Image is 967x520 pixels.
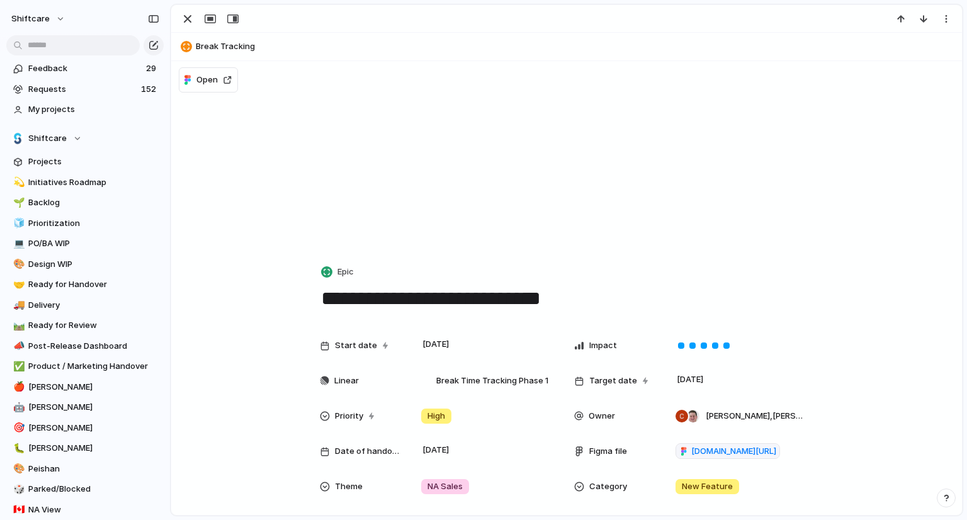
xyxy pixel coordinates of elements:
button: 🤝 [11,278,24,291]
span: Category [589,480,627,493]
button: 🧊 [11,217,24,230]
a: 🤝Ready for Handover [6,275,164,294]
div: 🚚 [13,298,22,312]
div: 🤝 [13,278,22,292]
a: 🎲Parked/Blocked [6,480,164,499]
span: [DATE] [674,372,707,387]
span: Owner [589,410,615,422]
span: Design WIP [28,258,159,271]
span: New Feature [682,480,733,493]
div: 📣 [13,339,22,353]
span: Break Tracking [196,40,956,53]
span: Priority [335,410,363,422]
div: ✅ [13,359,22,374]
span: My projects [28,103,159,116]
span: Projects [28,155,159,168]
span: Post-Release Dashboard [28,340,159,353]
span: shiftcare [11,13,50,25]
button: 🍎 [11,381,24,393]
a: 🚚Delivery [6,296,164,315]
span: [PERSON_NAME] [28,442,159,455]
span: Prioritization [28,217,159,230]
div: 🛤️ [13,319,22,333]
button: 🇨🇦 [11,504,24,516]
span: Ready for Review [28,319,159,332]
span: [PERSON_NAME] [28,422,159,434]
button: 💫 [11,176,24,189]
div: 🧊 [13,216,22,230]
span: [PERSON_NAME] [28,381,159,393]
span: Figma file [589,445,627,458]
div: 🤖 [13,400,22,415]
button: ✅ [11,360,24,373]
button: 💻 [11,237,24,250]
span: Requests [28,83,137,96]
div: 🐛 [13,441,22,456]
button: 🎨 [11,258,24,271]
span: Impact [589,339,617,352]
span: Initiatives Roadmap [28,176,159,189]
span: High [427,410,445,422]
button: 🎯 [11,422,24,434]
button: Open [179,67,238,93]
a: 🛤️Ready for Review [6,316,164,335]
span: NA Sales [427,480,463,493]
span: Product / Marketing Handover [28,360,159,373]
button: 🌱 [11,196,24,209]
span: Shiftcare [28,132,67,145]
span: [DATE] [419,337,453,352]
div: 🎲 [13,482,22,497]
div: 🇨🇦 [13,502,22,517]
a: ✅Product / Marketing Handover [6,357,164,376]
a: 🧊Prioritization [6,214,164,233]
div: 🎯 [13,421,22,435]
a: 🎨Peishan [6,460,164,478]
button: 🚚 [11,299,24,312]
a: 🍎[PERSON_NAME] [6,378,164,397]
span: Target date [589,375,637,387]
span: Peishan [28,463,159,475]
a: Projects [6,152,164,171]
a: My projects [6,100,164,119]
div: 🇨🇦NA View [6,500,164,519]
button: shiftcare [6,9,72,29]
div: 🍎 [13,380,22,394]
a: 🎯[PERSON_NAME] [6,419,164,438]
a: 💻PO/BA WIP [6,234,164,253]
button: 🤖 [11,401,24,414]
button: 📣 [11,340,24,353]
button: 🐛 [11,442,24,455]
span: [DOMAIN_NAME][URL] [691,445,776,458]
div: 🎨 [13,461,22,476]
a: [DOMAIN_NAME][URL] [676,443,780,460]
button: Epic [319,263,358,281]
a: 💫Initiatives Roadmap [6,173,164,192]
span: Linear [334,375,359,387]
span: Break Time Tracking Phase 1 [421,368,548,393]
span: Delivery [28,299,159,312]
a: Requests152 [6,80,164,99]
div: 🎨Design WIP [6,255,164,274]
span: [DATE] [419,443,453,458]
button: Break Tracking [177,37,956,57]
span: [PERSON_NAME] [28,401,159,414]
div: 🎨 [13,257,22,271]
span: Parked/Blocked [28,483,159,495]
a: 🌱Backlog [6,193,164,212]
span: Open [196,74,218,86]
div: 💫 [13,175,22,189]
div: 🤖[PERSON_NAME] [6,398,164,417]
span: Date of handover [335,445,400,458]
span: Ready for Handover [28,278,159,291]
